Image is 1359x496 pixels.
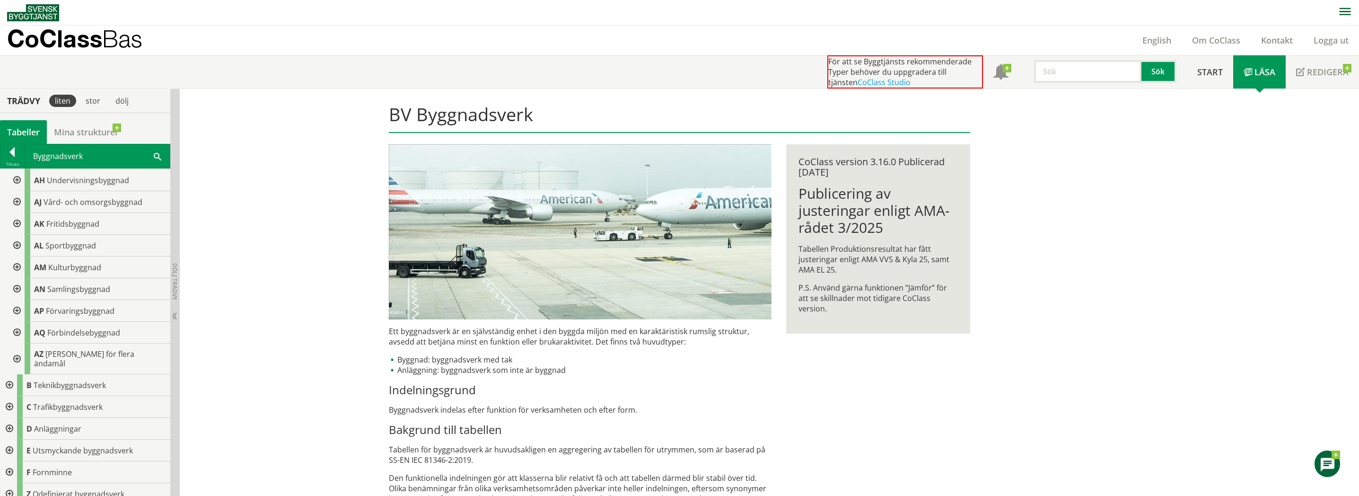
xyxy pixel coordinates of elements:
span: Notifikationer [993,65,1008,80]
span: AN [34,284,45,294]
div: stor [80,95,106,107]
span: D [26,424,32,434]
div: Gå till informationssidan för CoClass Studio [8,235,170,257]
div: Trädvy [2,96,45,106]
a: Om CoClass [1182,35,1251,46]
span: Kulturbyggnad [48,262,101,273]
span: Fornminne [33,467,72,478]
span: AM [34,262,46,273]
span: Förbindelsebyggnad [47,328,120,338]
span: Undervisningsbyggnad [47,175,129,186]
a: Start [1187,55,1233,89]
div: Gå till informationssidan för CoClass Studio [8,278,170,300]
span: Dölj trädvy [171,263,179,300]
div: Tillbaka [0,160,24,168]
a: Läsa [1233,55,1286,89]
h3: Indelningsgrund [389,383,772,397]
div: Gå till informationssidan för CoClass Studio [8,169,170,191]
p: Tabellen Produktionsresultat har fått justeringar enligt AMA VVS & Kyla 25, samt AMA EL 25. [798,244,958,275]
button: Sök [1141,60,1176,83]
h1: BV Byggnadsverk [389,104,970,133]
a: Logga ut [1303,35,1359,46]
div: dölj [110,95,134,107]
img: Svensk Byggtjänst [7,4,59,21]
img: flygplatsbana.jpg [389,144,772,319]
h3: Bakgrund till tabellen [389,423,772,437]
span: Teknikbyggnadsverk [34,380,106,390]
li: Byggnad: byggnadsverk med tak [389,354,772,365]
div: Byggnadsverk [25,144,170,168]
div: liten [49,95,76,107]
span: B [26,380,32,390]
p: Tabellen för byggnadsverk är huvudsakligen en aggregering av tabellen för utrymmen, som är basera... [389,444,772,465]
span: AK [34,219,44,229]
p: CoClass [7,33,142,44]
p: P.S. Använd gärna funktionen ”Jämför” för att se skillnader mot tidigare CoClass version. [798,283,958,314]
span: Redigera [1307,66,1349,78]
span: AQ [34,328,45,338]
span: Anläggningar [34,424,81,434]
span: Sportbyggnad [45,240,96,251]
a: Kontakt [1251,35,1303,46]
input: Sök [1034,60,1141,83]
span: Start [1197,66,1223,78]
span: AJ [34,197,42,207]
span: Vård- och omsorgsbyggnad [44,197,142,207]
span: Läsa [1254,66,1275,78]
a: CoClass Studio [858,77,911,88]
span: E [26,445,31,456]
span: [PERSON_NAME] för flera ändamål [34,349,134,369]
div: Gå till informationssidan för CoClass Studio [8,191,170,213]
div: Gå till informationssidan för CoClass Studio [8,300,170,322]
h1: Publicering av justeringar enligt AMA-rådet 3/2025 [798,185,958,236]
span: AH [34,175,45,186]
a: Redigera [1286,55,1359,89]
a: English [1132,35,1182,46]
span: AP [34,306,44,316]
span: Fritidsbyggnad [46,219,99,229]
li: Anläggning: byggnadsverk som inte är byggnad [389,365,772,375]
div: CoClass version 3.16.0 Publicerad [DATE] [798,157,958,177]
span: Sök i tabellen [154,151,161,161]
span: Utsmyckande byggnadsverk [33,445,133,456]
div: För att se Byggtjänsts rekommenderade Typer behöver du uppgradera till tjänsten [827,55,983,89]
span: Bas [102,25,142,53]
div: Gå till informationssidan för CoClass Studio [8,257,170,278]
span: F [26,467,31,478]
span: Samlingsbyggnad [47,284,110,294]
div: Gå till informationssidan för CoClass Studio [8,322,170,344]
a: Mina strukturer [47,120,126,144]
a: CoClassBas [7,26,163,55]
span: AL [34,240,44,251]
div: Gå till informationssidan för CoClass Studio [8,213,170,235]
span: Trafikbyggnadsverk [33,402,103,412]
div: Gå till informationssidan för CoClass Studio [8,344,170,374]
span: C [26,402,31,412]
span: AZ [34,349,44,359]
span: Förvaringsbyggnad [46,306,114,316]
